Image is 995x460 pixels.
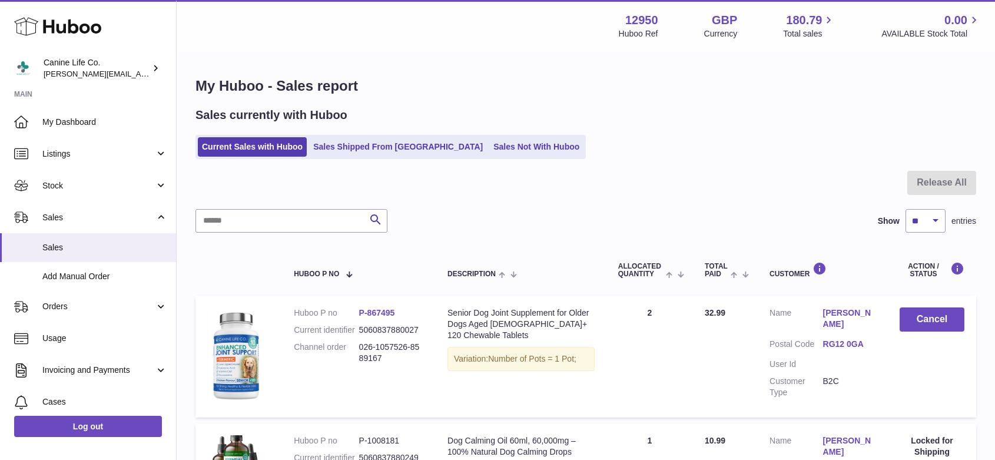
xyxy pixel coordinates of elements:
[881,12,981,39] a: 0.00 AVAILABLE Stock Total
[770,262,876,278] div: Customer
[770,339,823,353] dt: Postal Code
[14,59,32,77] img: kevin@clsgltd.co.uk
[44,69,236,78] span: [PERSON_NAME][EMAIL_ADDRESS][DOMAIN_NAME]
[951,216,976,227] span: entries
[447,270,496,278] span: Description
[294,307,359,319] dt: Huboo P no
[294,325,359,336] dt: Current identifier
[704,28,738,39] div: Currency
[447,307,595,341] div: Senior Dog Joint Supplement for Older Dogs Aged [DEMOGRAPHIC_DATA]+ 120 Chewable Tablets
[44,57,150,80] div: Canine Life Co.
[770,359,823,370] dt: User Id
[705,308,725,317] span: 32.99
[823,435,877,458] a: [PERSON_NAME]
[823,339,877,350] a: RG12 0GA
[783,28,835,39] span: Total sales
[944,12,967,28] span: 0.00
[42,212,155,223] span: Sales
[42,180,155,191] span: Stock
[195,107,347,123] h2: Sales currently with Huboo
[705,436,725,445] span: 10.99
[625,12,658,28] strong: 12950
[309,137,487,157] a: Sales Shipped From [GEOGRAPHIC_DATA]
[489,137,583,157] a: Sales Not With Huboo
[770,307,823,333] dt: Name
[878,216,900,227] label: Show
[42,396,167,408] span: Cases
[359,308,395,317] a: P-867495
[42,148,155,160] span: Listings
[294,435,359,446] dt: Huboo P no
[783,12,835,39] a: 180.79 Total sales
[294,342,359,364] dt: Channel order
[207,307,266,402] img: bottle_senior-blue-500px.png
[823,376,877,398] dd: B2C
[195,77,976,95] h1: My Huboo - Sales report
[606,296,693,417] td: 2
[619,28,658,39] div: Huboo Ref
[294,270,339,278] span: Huboo P no
[447,435,595,458] div: Dog Calming Oil 60ml, 60,000mg – 100% Natural Dog Calming Drops
[198,137,307,157] a: Current Sales with Huboo
[712,12,737,28] strong: GBP
[770,376,823,398] dt: Customer Type
[447,347,595,371] div: Variation:
[359,342,424,364] dd: 026-1057526-8589167
[786,12,822,28] span: 180.79
[42,333,167,344] span: Usage
[900,262,964,278] div: Action / Status
[14,416,162,437] a: Log out
[488,354,576,363] span: Number of Pots = 1 Pot;
[881,28,981,39] span: AVAILABLE Stock Total
[900,435,964,458] div: Locked for Shipping
[705,263,728,278] span: Total paid
[618,263,663,278] span: ALLOCATED Quantity
[42,242,167,253] span: Sales
[42,365,155,376] span: Invoicing and Payments
[823,307,877,330] a: [PERSON_NAME]
[42,301,155,312] span: Orders
[359,435,424,446] dd: P-1008181
[42,271,167,282] span: Add Manual Order
[42,117,167,128] span: My Dashboard
[359,325,424,336] dd: 5060837880027
[900,307,964,332] button: Cancel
